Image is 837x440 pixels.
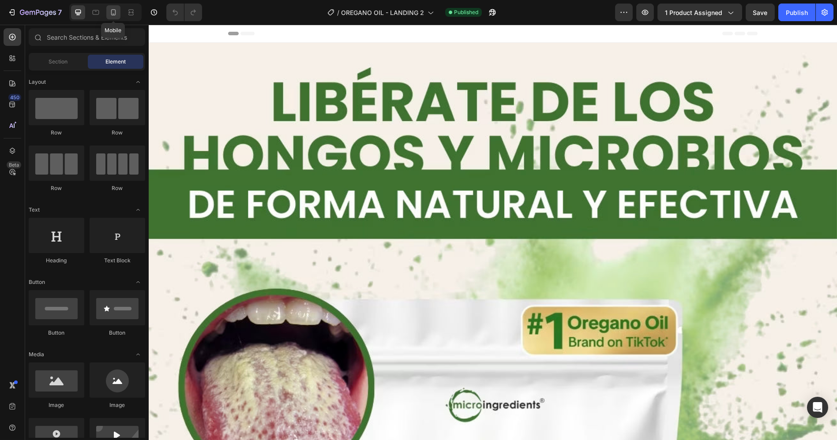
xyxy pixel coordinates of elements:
[29,184,84,192] div: Row
[29,257,84,265] div: Heading
[337,8,339,17] span: /
[29,206,40,214] span: Text
[29,278,45,286] span: Button
[8,94,21,101] div: 450
[29,28,145,46] input: Search Sections & Elements
[29,129,84,137] div: Row
[753,9,768,16] span: Save
[29,329,84,337] div: Button
[746,4,775,21] button: Save
[657,4,742,21] button: 1 product assigned
[29,401,84,409] div: Image
[778,4,815,21] button: Publish
[29,78,46,86] span: Layout
[149,25,837,440] iframe: Design area
[90,257,145,265] div: Text Block
[58,7,62,18] p: 7
[7,161,21,168] div: Beta
[105,58,126,66] span: Element
[131,347,145,362] span: Toggle open
[49,58,68,66] span: Section
[786,8,808,17] div: Publish
[131,203,145,217] span: Toggle open
[90,401,145,409] div: Image
[807,397,828,418] div: Open Intercom Messenger
[454,8,478,16] span: Published
[90,129,145,137] div: Row
[166,4,202,21] div: Undo/Redo
[341,8,424,17] span: OREGANO OIL - LANDING 2
[90,184,145,192] div: Row
[90,329,145,337] div: Button
[29,351,44,358] span: Media
[131,275,145,289] span: Toggle open
[665,8,722,17] span: 1 product assigned
[131,75,145,89] span: Toggle open
[4,4,66,21] button: 7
